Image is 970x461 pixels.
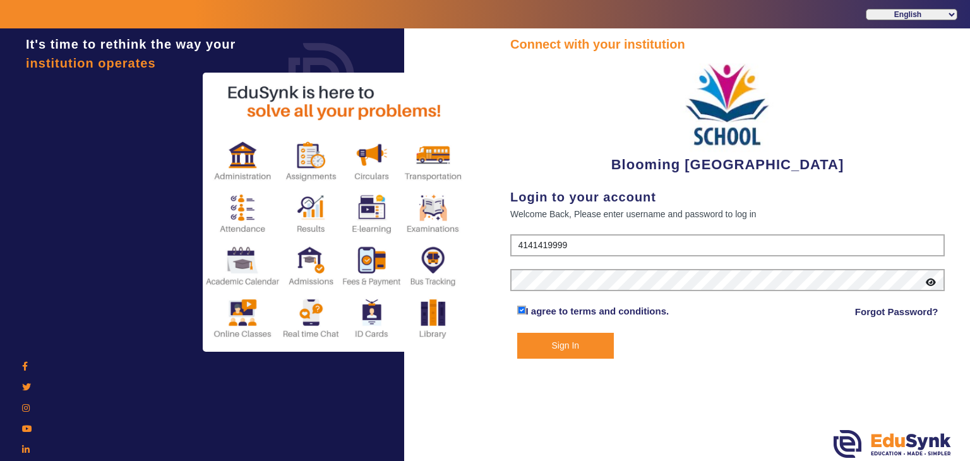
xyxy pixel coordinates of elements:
[203,73,468,352] img: login2.png
[510,234,945,257] input: User Name
[510,35,945,54] div: Connect with your institution
[26,37,236,51] span: It's time to rethink the way your
[510,188,945,207] div: Login to your account
[26,56,156,70] span: institution operates
[680,54,775,154] img: 3e5c6726-73d6-4ac3-b917-621554bbe9c3
[510,54,945,175] div: Blooming [GEOGRAPHIC_DATA]
[855,304,938,320] a: Forgot Password?
[274,28,369,123] img: login.png
[517,333,614,359] button: Sign In
[526,306,669,316] a: I agree to terms and conditions.
[510,207,945,222] div: Welcome Back, Please enter username and password to log in
[834,430,951,458] img: edusynk.png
